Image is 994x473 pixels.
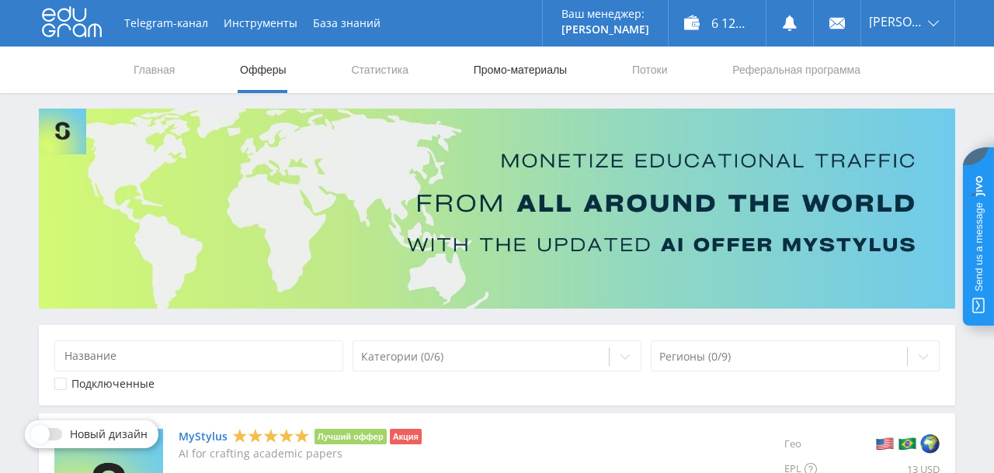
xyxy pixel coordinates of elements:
p: [PERSON_NAME] [561,23,649,36]
p: Ваш менеджер: [561,8,649,20]
div: Подключенные [71,378,155,390]
a: Офферы [238,47,288,93]
a: Главная [132,47,176,93]
li: Акция [390,429,422,444]
a: MyStylus [179,430,228,443]
span: Новый дизайн [70,428,148,440]
li: Лучший оффер [315,429,387,444]
div: Гео [784,429,842,458]
a: Статистика [349,47,410,93]
span: [PERSON_NAME] [869,16,923,28]
a: Потоки [631,47,669,93]
a: Промо-материалы [472,47,568,93]
div: 5 Stars [232,428,310,444]
p: AI for crafting academic papers [179,447,422,460]
input: Название [54,340,343,371]
a: Реферальная программа [731,47,862,93]
img: Banner [39,109,955,309]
